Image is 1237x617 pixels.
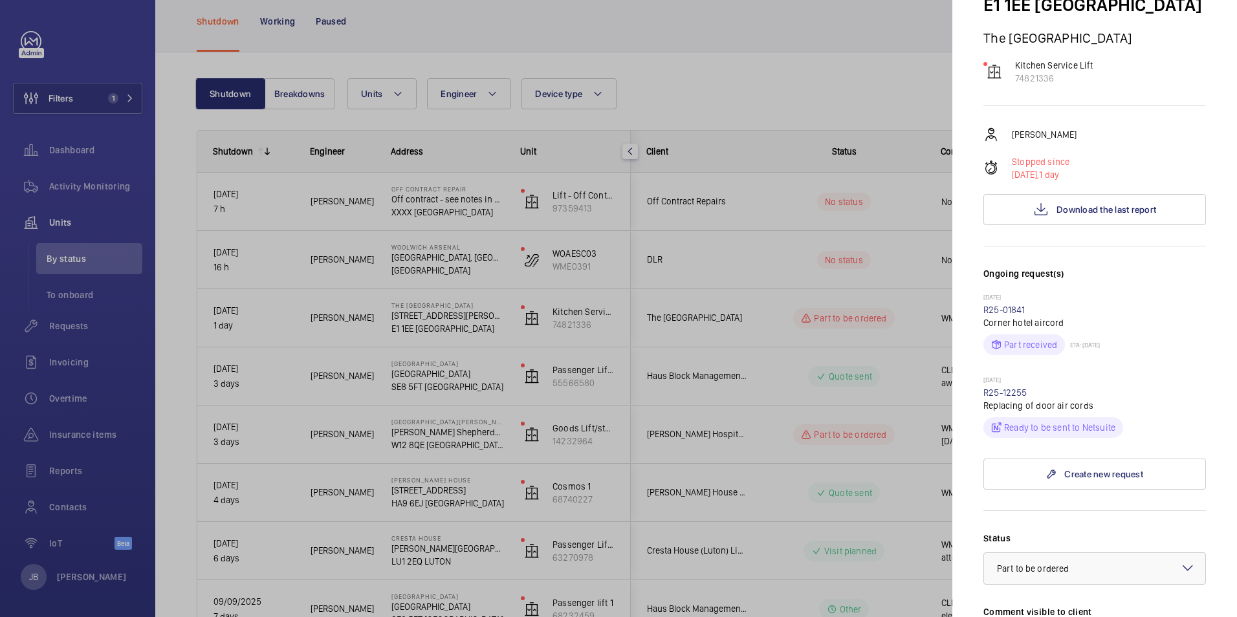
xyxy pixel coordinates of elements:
[983,30,1206,46] p: The [GEOGRAPHIC_DATA]
[1012,168,1069,181] p: 1 day
[1004,421,1115,434] p: Ready to be sent to Netsuite
[1004,338,1057,351] p: Part received
[983,267,1206,293] h3: Ongoing request(s)
[983,399,1206,412] p: Replacing of door air cords
[1012,169,1039,180] span: [DATE],
[983,293,1206,303] p: [DATE]
[983,305,1025,315] a: R25-01841
[1012,128,1077,141] p: [PERSON_NAME]
[1015,72,1093,85] p: 74821336
[983,376,1206,386] p: [DATE]
[997,563,1069,574] span: Part to be ordered
[983,194,1206,225] button: Download the last report
[1015,59,1093,72] p: Kitchen Service Lift
[1065,341,1100,349] p: ETA: [DATE]
[1012,155,1069,168] p: Stopped since
[983,459,1206,490] a: Create new request
[983,316,1206,329] p: Corner hotel aircord
[983,532,1206,545] label: Status
[983,387,1027,398] a: R25-12255
[987,64,1002,80] img: elevator.svg
[1056,204,1156,215] span: Download the last report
